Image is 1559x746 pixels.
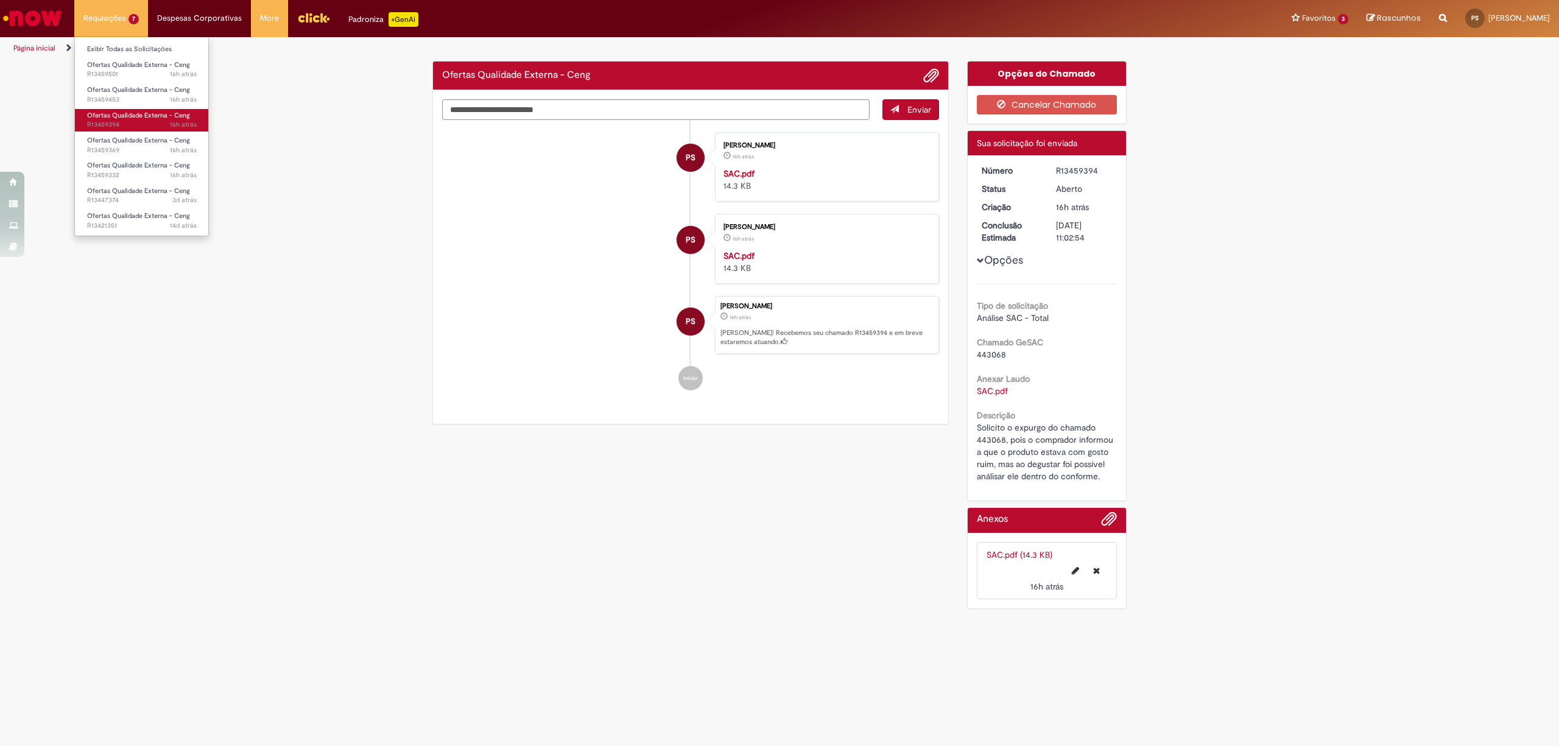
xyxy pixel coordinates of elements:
[977,385,1008,396] a: Download de SAC.pdf
[442,99,870,121] textarea: Digite sua mensagem aqui...
[1056,201,1113,213] div: 28/08/2025 17:02:50
[87,221,197,231] span: R13421351
[170,120,197,129] span: 16h atrás
[75,109,209,132] a: Aberto R13459394 : Ofertas Qualidade Externa - Ceng
[75,58,209,81] a: Aberto R13459501 : Ofertas Qualidade Externa - Ceng
[1338,14,1348,24] span: 3
[733,235,754,242] span: 16h atrás
[1065,561,1086,580] button: Editar nome de arquivo SAC.pdf
[723,167,926,192] div: 14.3 KB
[977,138,1077,149] span: Sua solicitação foi enviada
[87,120,197,130] span: R13459394
[686,143,695,172] span: PS
[1302,12,1336,24] span: Favoritos
[723,142,926,149] div: [PERSON_NAME]
[75,209,209,232] a: Aberto R13421351 : Ofertas Qualidade Externa - Ceng
[977,95,1117,114] button: Cancelar Chamado
[882,99,939,120] button: Enviar
[973,219,1047,244] dt: Conclusão Estimada
[686,225,695,255] span: PS
[170,171,197,180] span: 16h atrás
[968,62,1127,86] div: Opções do Chamado
[977,410,1015,421] b: Descrição
[730,314,751,321] span: 16h atrás
[442,120,939,403] ul: Histórico de tíquete
[1056,164,1113,177] div: R13459394
[348,12,418,27] div: Padroniza
[87,60,190,69] span: Ofertas Qualidade Externa - Ceng
[987,549,1052,560] a: SAC.pdf (14.3 KB)
[260,12,279,24] span: More
[87,95,197,105] span: R13459453
[74,37,209,236] ul: Requisições
[1056,202,1089,213] time: 28/08/2025 17:02:50
[977,337,1043,348] b: Chamado GeSAC
[170,221,197,230] span: 14d atrás
[157,12,242,24] span: Despesas Corporativas
[128,14,139,24] span: 7
[730,314,751,321] time: 28/08/2025 17:02:50
[9,37,1030,60] ul: Trilhas de página
[973,164,1047,177] dt: Número
[75,43,209,56] a: Exibir Todas as Solicitações
[87,111,190,120] span: Ofertas Qualidade Externa - Ceng
[297,9,330,27] img: click_logo_yellow_360x200.png
[977,422,1116,482] span: Solicito o expurgo do chamado 443068, pois o comprador informou a que o produto estava com gosto ...
[170,120,197,129] time: 28/08/2025 17:02:52
[75,159,209,181] a: Aberto R13459332 : Ofertas Qualidade Externa - Ceng
[87,69,197,79] span: R13459501
[977,349,1006,360] span: 443068
[87,136,190,145] span: Ofertas Qualidade Externa - Ceng
[75,83,209,106] a: Aberto R13459453 : Ofertas Qualidade Externa - Ceng
[75,134,209,157] a: Aberto R13459369 : Ofertas Qualidade Externa - Ceng
[733,235,754,242] time: 28/08/2025 17:02:36
[172,195,197,205] span: 3d atrás
[686,307,695,336] span: PS
[973,201,1047,213] dt: Criação
[87,195,197,205] span: R13447374
[677,226,705,254] div: Pamella Floriano Dos Santos
[977,514,1008,525] h2: Anexos
[389,12,418,27] p: +GenAi
[720,303,932,310] div: [PERSON_NAME]
[170,146,197,155] time: 28/08/2025 17:00:07
[723,250,755,261] a: SAC.pdf
[170,95,197,104] time: 28/08/2025 17:12:00
[977,300,1048,311] b: Tipo de solicitação
[733,153,754,160] time: 28/08/2025 17:02:41
[1367,13,1421,24] a: Rascunhos
[87,146,197,155] span: R13459369
[720,328,932,347] p: [PERSON_NAME]! Recebemos seu chamado R13459394 e em breve estaremos atuando.
[723,168,755,179] a: SAC.pdf
[677,144,705,172] div: Pamella Floriano Dos Santos
[170,146,197,155] span: 16h atrás
[442,70,591,81] h2: Ofertas Qualidade Externa - Ceng Histórico de tíquete
[733,153,754,160] span: 16h atrás
[923,68,939,83] button: Adicionar anexos
[87,161,190,170] span: Ofertas Qualidade Externa - Ceng
[87,211,190,220] span: Ofertas Qualidade Externa - Ceng
[1488,13,1550,23] span: [PERSON_NAME]
[1101,511,1117,533] button: Adicionar anexos
[442,296,939,354] li: Pamella Floriano Dos Santos
[1030,581,1063,592] time: 28/08/2025 17:02:41
[13,43,55,53] a: Página inicial
[170,69,197,79] time: 28/08/2025 17:19:29
[973,183,1047,195] dt: Status
[907,104,931,115] span: Enviar
[723,250,926,274] div: 14.3 KB
[723,223,926,231] div: [PERSON_NAME]
[1,6,64,30] img: ServiceNow
[1471,14,1479,22] span: PS
[87,171,197,180] span: R13459332
[1056,202,1089,213] span: 16h atrás
[977,373,1030,384] b: Anexar Laudo
[677,308,705,336] div: Pamella Floriano Dos Santos
[87,186,190,195] span: Ofertas Qualidade Externa - Ceng
[1056,219,1113,244] div: [DATE] 11:02:54
[170,95,197,104] span: 16h atrás
[170,171,197,180] time: 28/08/2025 16:54:19
[75,185,209,207] a: Aberto R13447374 : Ofertas Qualidade Externa - Ceng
